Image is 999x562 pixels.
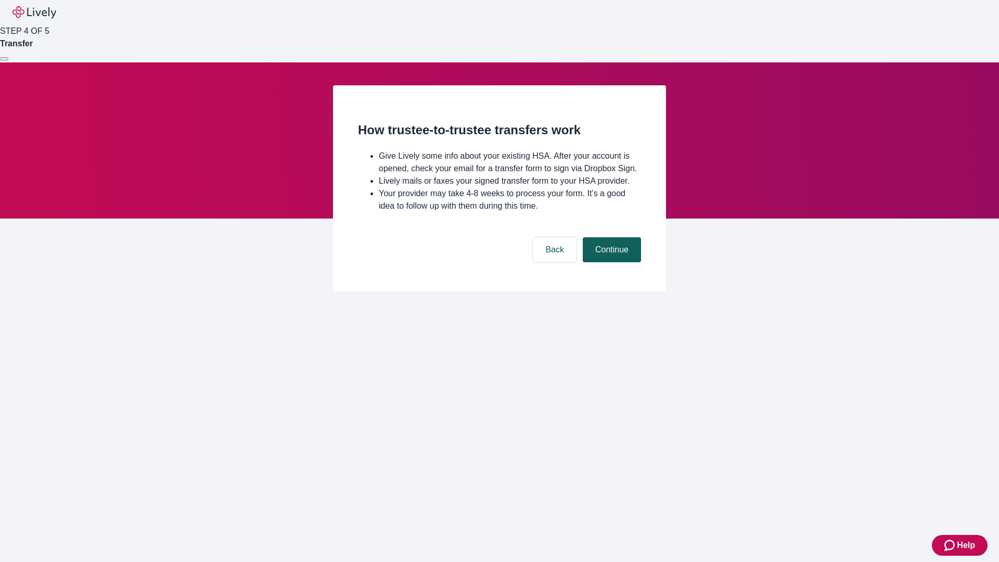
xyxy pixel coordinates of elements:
[379,151,637,173] span: Give Lively some info about your existing HSA. After your account is opened, check your email for...
[957,539,975,552] span: Help
[379,189,625,210] span: Your provider may take 4-8 weeks to process your form. It’s a good idea to follow up with them du...
[379,176,630,185] span: Lively mails or faxes your signed transfer form to your HSA provider.
[944,539,957,552] svg: Zendesk support icon
[533,237,577,262] button: Back
[583,237,641,262] button: Continue
[358,121,641,139] h2: How trustee-to-trustee transfers work
[12,6,56,19] img: Lively
[932,535,988,556] button: Zendesk support iconHelp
